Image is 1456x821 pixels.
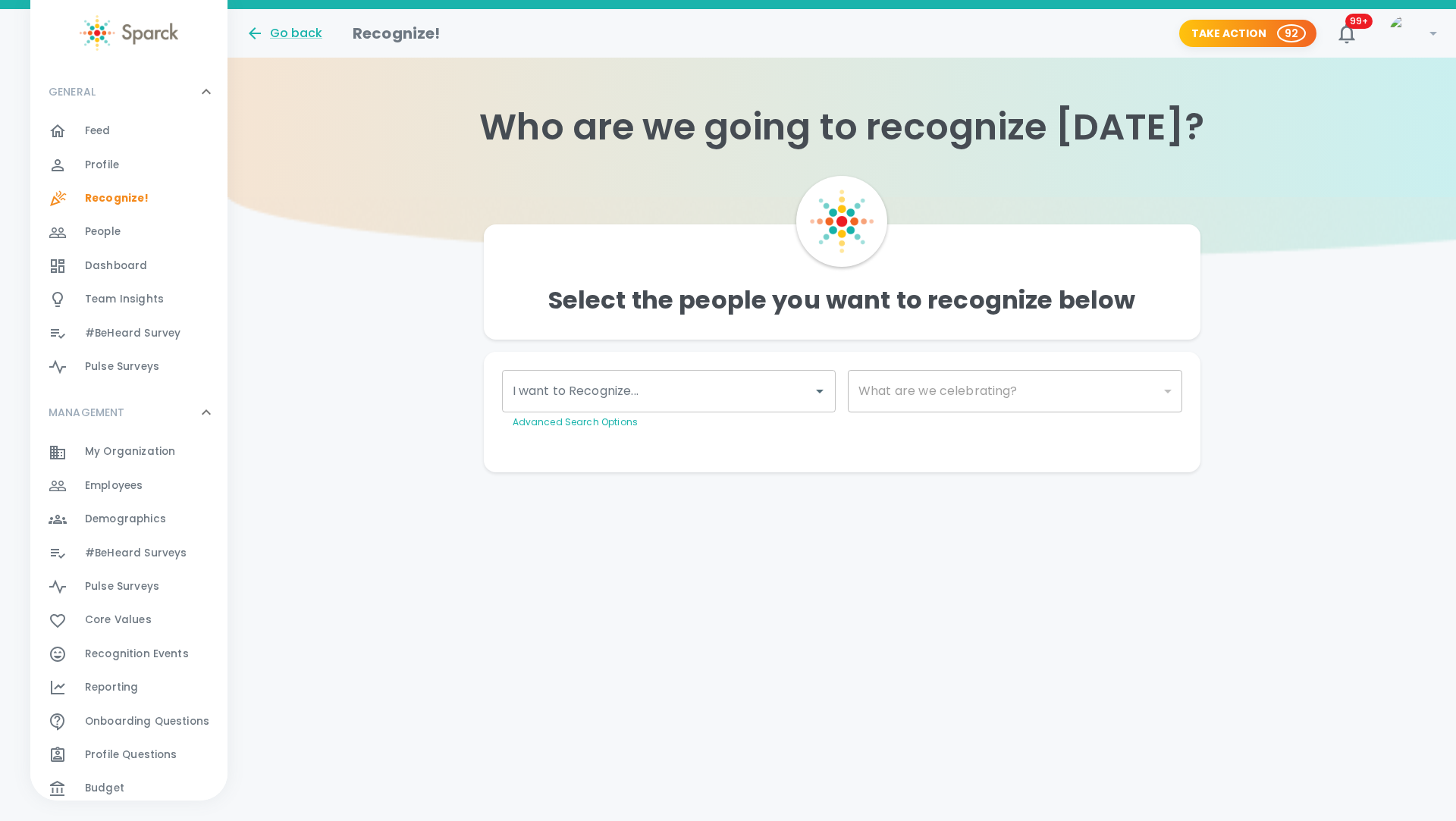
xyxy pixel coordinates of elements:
[30,149,227,182] a: Profile
[1179,20,1316,48] button: Take Action 92
[30,390,227,435] div: MANAGEMENT
[30,69,227,114] div: GENERAL
[1345,14,1373,29] span: 99+
[30,603,227,637] a: Core Values
[85,359,159,374] span: Pulse Surveys
[85,124,111,139] span: Feed
[353,21,441,45] h1: Recognize!
[85,292,164,307] span: Team Insights
[30,570,227,603] a: Pulse Surveys
[30,283,227,316] a: Team Insights
[30,15,227,51] a: Sparck logo
[85,613,152,628] span: Core Values
[30,537,227,570] a: #BeHeard Surveys
[30,435,227,811] div: MANAGEMENT
[85,326,180,341] span: #BeHeard Survey
[513,415,638,428] a: Advanced Search Options
[30,705,227,738] a: Onboarding Questions
[85,546,187,561] span: #BeHeard Surveys
[85,478,143,494] span: Employees
[30,638,227,671] a: Recognition Events
[246,24,322,42] button: Go back
[85,259,147,274] span: Dashboard
[1389,15,1426,52] img: Picture of Matthew
[227,106,1456,149] h1: Who are we going to recognize [DATE]?
[548,285,1136,315] h4: Select the people you want to recognize below
[30,738,227,772] a: Profile Questions
[30,435,227,468] a: My Organization
[30,215,227,249] a: People
[30,671,227,704] a: Reporting
[85,444,175,459] span: My Organization
[85,224,121,240] span: People
[85,158,119,173] span: Profile
[85,747,177,763] span: Profile Questions
[30,317,227,350] a: #BeHeard Survey
[85,579,159,594] span: Pulse Surveys
[85,781,124,796] span: Budget
[30,249,227,283] a: Dashboard
[809,381,830,402] button: Open
[49,84,96,99] p: GENERAL
[30,350,227,384] a: Pulse Surveys
[810,190,874,253] img: Sparck Logo
[30,469,227,503] a: Employees
[49,405,125,420] p: MANAGEMENT
[85,714,209,729] span: Onboarding Questions
[30,503,227,536] a: Demographics
[30,772,227,805] a: Budget
[30,182,227,215] a: Recognize!
[1329,15,1365,52] button: 99+
[30,114,227,390] div: GENERAL
[80,15,178,51] img: Sparck logo
[85,191,149,206] span: Recognize!
[85,680,138,695] span: Reporting
[85,512,166,527] span: Demographics
[30,114,227,148] a: Feed
[85,647,189,662] span: Recognition Events
[1285,26,1298,41] p: 92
